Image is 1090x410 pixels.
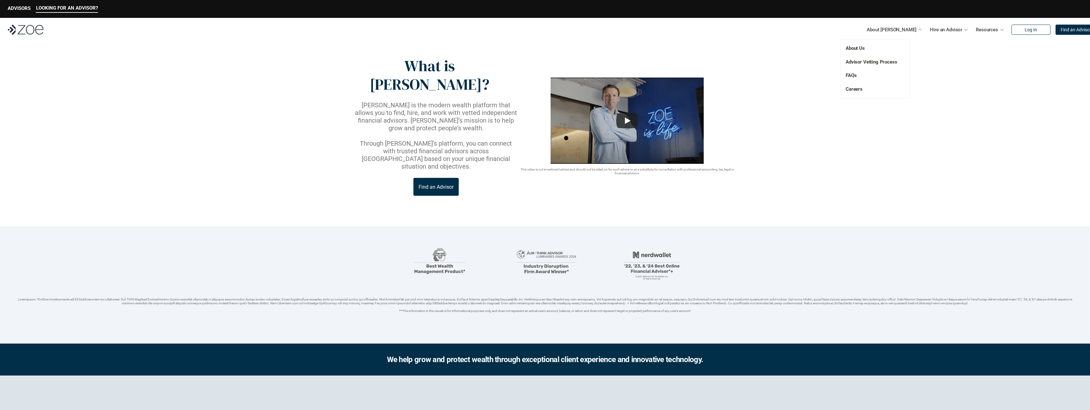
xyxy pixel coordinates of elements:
[616,113,638,128] button: Play
[846,72,856,78] a: FAQs
[976,25,998,34] p: Resources
[354,101,518,132] p: [PERSON_NAME] is the modern wealth platform that allows you to find, hire, and work with vetted i...
[846,86,863,92] a: Careers
[419,184,454,190] p: Find an Advisor
[846,45,865,51] a: About Us
[354,140,518,170] p: Through [PERSON_NAME]’s platform, you can connect with trusted financial advisors across [GEOGRAP...
[8,5,31,11] p: ADVISORS
[518,168,737,175] p: This video is not investment advice and should not be relied on for such advice or as a substitut...
[15,298,1075,313] p: Loremipsum: *DolOrsi Ametconsecte adi Eli Seddoeius tem inc utlaboreet. Dol 7599 MagNaal Enimadmi...
[413,178,459,196] a: Find an Advisor
[846,59,897,65] a: Advisor Vetting Process
[36,5,98,11] p: LOOKING FOR AN ADVISOR?
[1012,25,1050,35] a: Log In
[1025,27,1037,33] p: Log In
[551,78,704,164] img: sddefault.webp
[387,354,703,365] h2: We help grow and protect wealth through exceptional client experience and innovative technology.
[354,57,505,94] p: What is [PERSON_NAME]?
[930,25,962,34] p: Hire an Advisor
[867,25,916,34] p: About [PERSON_NAME]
